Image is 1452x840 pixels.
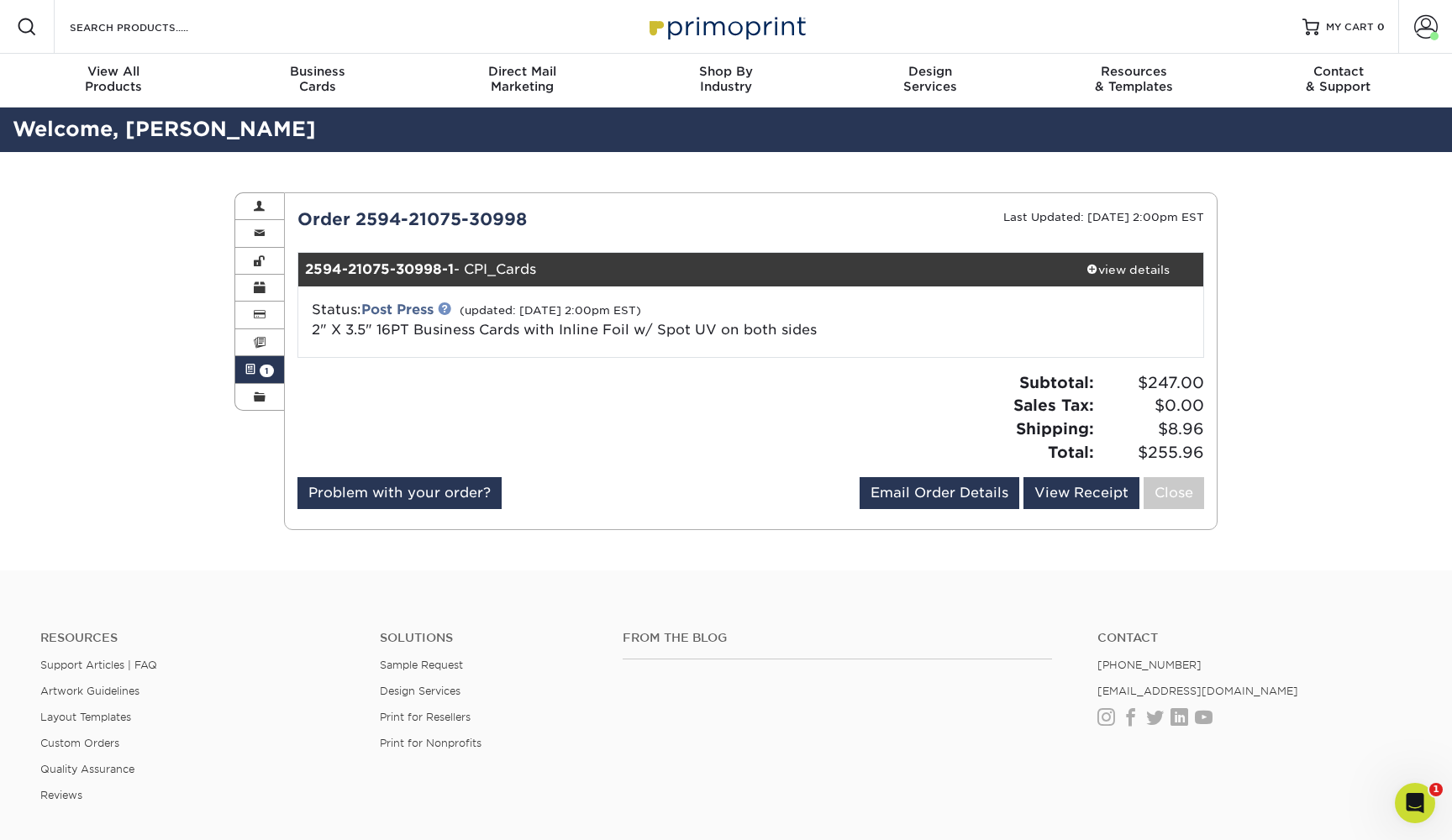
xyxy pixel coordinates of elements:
a: Contact& Support [1236,54,1440,108]
a: view details [1052,253,1203,286]
span: $0.00 [1099,394,1204,417]
span: MY CART [1326,20,1374,34]
a: Close [1144,477,1204,509]
div: Order 2594-21075-30998 [285,207,751,232]
div: & Templates [1032,64,1236,94]
a: Custom Orders [40,737,119,749]
img: Primoprint [642,8,810,45]
a: BusinessCards [216,54,420,108]
div: view details [1052,261,1203,278]
a: Direct MailMarketing [420,54,624,108]
strong: Subtotal: [1019,373,1094,391]
span: 1 [260,365,274,377]
a: 2" X 3.5" 16PT Business Cards with Inline Foil w/ Spot UV on both sides [312,322,817,338]
a: Artwork Guidelines [40,685,139,697]
strong: Shipping: [1016,419,1094,438]
a: 1 [235,356,284,383]
div: Products [12,64,216,94]
a: Shop ByIndustry [624,54,829,108]
iframe: Intercom live chat [1395,783,1435,823]
small: Last Updated: [DATE] 2:00pm EST [1003,211,1204,223]
strong: Total: [1048,443,1094,461]
div: Marketing [420,64,624,94]
div: & Support [1236,64,1440,94]
span: Business [216,64,420,79]
span: 0 [1377,21,1385,33]
a: Design Services [380,685,460,697]
a: Quality Assurance [40,763,134,775]
span: Contact [1236,64,1440,79]
div: Services [828,64,1032,94]
a: [PHONE_NUMBER] [1097,659,1202,671]
span: $8.96 [1099,417,1204,441]
strong: Sales Tax: [1013,396,1094,414]
div: Status: [299,300,902,340]
a: [EMAIL_ADDRESS][DOMAIN_NAME] [1097,685,1298,697]
small: (updated: [DATE] 2:00pm EST) [460,304,641,317]
span: Resources [1032,64,1236,79]
a: View Receipt [1023,477,1139,509]
span: $247.00 [1099,371,1204,395]
a: Sample Request [380,659,463,671]
div: Industry [624,64,829,94]
span: 1 [1429,783,1443,796]
a: Email Order Details [860,477,1019,509]
h4: From the Blog [623,631,1053,645]
span: Shop By [624,64,829,79]
a: Support Articles | FAQ [40,659,157,671]
a: Print for Resellers [380,711,471,723]
strong: 2594-21075-30998-1 [305,261,454,277]
span: Design [828,64,1032,79]
span: View All [12,64,216,79]
span: Direct Mail [420,64,624,79]
div: Cards [216,64,420,94]
a: Layout Templates [40,711,131,723]
a: Print for Nonprofits [380,737,481,749]
div: - CPI_Cards [298,253,1053,286]
iframe: Google Customer Reviews [4,789,143,834]
a: Post Press [361,302,434,318]
a: Contact [1097,631,1412,645]
a: Problem with your order? [297,477,502,509]
a: Resources& Templates [1032,54,1236,108]
a: View AllProducts [12,54,216,108]
h4: Resources [40,631,355,645]
input: SEARCH PRODUCTS..... [68,17,232,37]
a: DesignServices [828,54,1032,108]
span: $255.96 [1099,441,1204,465]
h4: Solutions [380,631,597,645]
